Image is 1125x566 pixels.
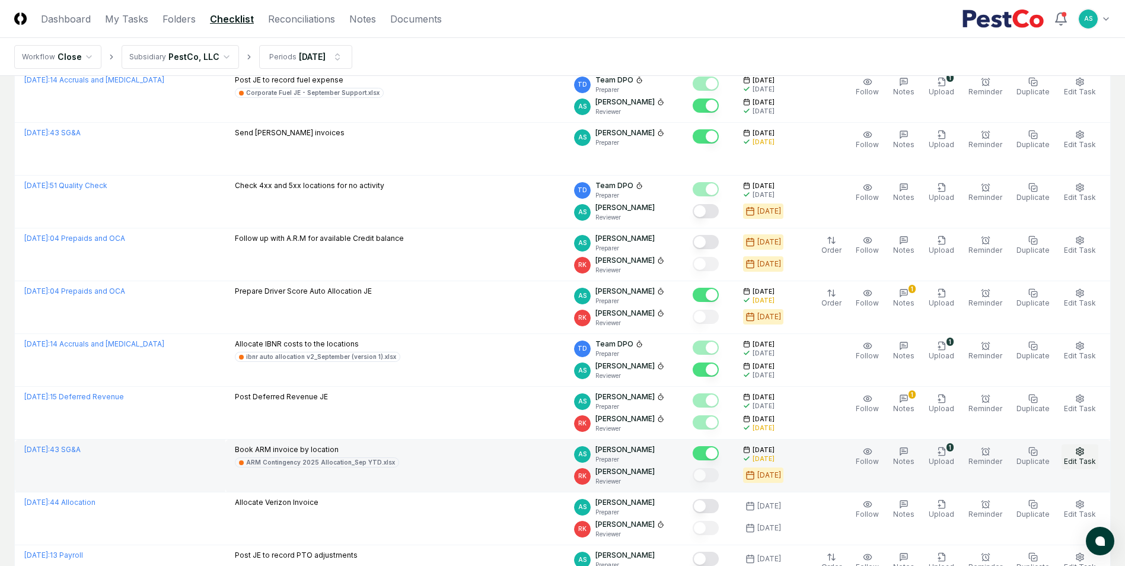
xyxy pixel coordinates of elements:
[819,233,844,258] button: Order
[821,298,842,307] span: Order
[578,344,587,353] span: TD
[24,551,83,559] a: [DATE]:13 Payroll
[856,404,879,413] span: Follow
[909,285,916,293] div: 1
[966,233,1005,258] button: Reminder
[1062,180,1098,205] button: Edit Task
[968,140,1002,149] span: Reminder
[259,45,352,69] button: Periods[DATE]
[578,524,587,533] span: RK
[693,393,719,408] button: Mark complete
[757,501,781,511] div: [DATE]
[595,297,664,306] p: Preparer
[1014,392,1052,416] button: Duplicate
[693,521,719,535] button: Mark complete
[693,204,719,218] button: Mark complete
[966,180,1005,205] button: Reminder
[595,107,664,116] p: Reviewer
[893,87,914,96] span: Notes
[966,392,1005,416] button: Reminder
[966,128,1005,152] button: Reminder
[595,392,655,402] p: [PERSON_NAME]
[753,454,775,463] div: [DATE]
[578,419,587,428] span: RK
[909,390,916,399] div: 1
[968,510,1002,519] span: Reminder
[753,138,775,147] div: [DATE]
[757,237,781,247] div: [DATE]
[24,339,50,348] span: [DATE] :
[24,234,50,243] span: [DATE] :
[891,339,917,364] button: Notes
[891,233,917,258] button: Notes
[595,266,664,275] p: Reviewer
[1014,286,1052,311] button: Duplicate
[1016,298,1050,307] span: Duplicate
[929,457,954,466] span: Upload
[1062,128,1098,152] button: Edit Task
[753,415,775,424] span: [DATE]
[926,497,957,522] button: Upload
[595,319,664,327] p: Reviewer
[856,351,879,360] span: Follow
[853,339,881,364] button: Follow
[1064,87,1096,96] span: Edit Task
[129,52,166,62] div: Subsidiary
[595,402,664,411] p: Preparer
[1016,140,1050,149] span: Duplicate
[946,74,954,82] div: 1
[595,466,655,477] p: [PERSON_NAME]
[578,239,587,247] span: AS
[929,404,954,413] span: Upload
[595,213,655,222] p: Reviewer
[390,12,442,26] a: Documents
[595,308,655,319] p: [PERSON_NAME]
[595,497,655,508] p: [PERSON_NAME]
[968,298,1002,307] span: Reminder
[693,363,719,377] button: Mark complete
[1062,233,1098,258] button: Edit Task
[856,510,879,519] span: Follow
[235,352,400,362] a: ibnr auto allocation v2_September (version 1).xlsx
[693,446,719,460] button: Mark complete
[929,510,954,519] span: Upload
[893,298,914,307] span: Notes
[856,457,879,466] span: Follow
[235,339,400,349] p: Allocate IBNR costs to the locations
[753,362,775,371] span: [DATE]
[349,12,376,26] a: Notes
[1016,510,1050,519] span: Duplicate
[578,102,587,111] span: AS
[856,246,879,255] span: Follow
[595,361,655,371] p: [PERSON_NAME]
[24,498,95,507] a: [DATE]:44 Allocation
[1064,298,1096,307] span: Edit Task
[1064,140,1096,149] span: Edit Task
[41,12,91,26] a: Dashboard
[753,98,775,107] span: [DATE]
[235,75,384,85] p: Post JE to record fuel expense
[693,341,719,355] button: Mark complete
[235,180,384,191] p: Check 4xx and 5xx locations for no activity
[1064,457,1096,466] span: Edit Task
[595,233,655,244] p: [PERSON_NAME]
[595,138,664,147] p: Preparer
[926,128,957,152] button: Upload
[24,75,164,84] a: [DATE]:14 Accruals and [MEDICAL_DATA]
[693,415,719,430] button: Mark complete
[753,402,775,411] div: [DATE]
[24,287,125,295] a: [DATE]:04 Prepaids and OCA
[595,286,655,297] p: [PERSON_NAME]
[235,128,345,138] p: Send [PERSON_NAME] invoices
[757,259,781,269] div: [DATE]
[929,351,954,360] span: Upload
[24,392,124,401] a: [DATE]:15 Deferred Revenue
[1016,457,1050,466] span: Duplicate
[595,477,655,486] p: Reviewer
[22,52,55,62] div: Workflow
[24,287,50,295] span: [DATE] :
[578,80,587,89] span: TD
[929,298,954,307] span: Upload
[595,371,664,380] p: Reviewer
[24,551,50,559] span: [DATE] :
